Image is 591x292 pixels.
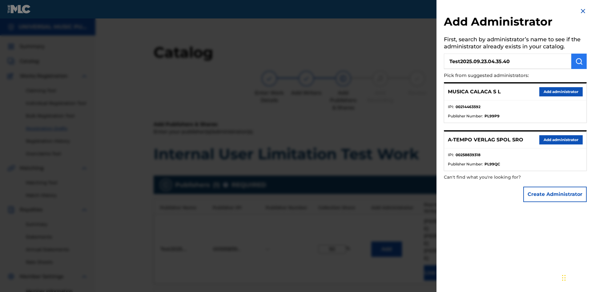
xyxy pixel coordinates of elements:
strong: PL99P9 [484,113,500,119]
strong: 00214463592 [456,104,480,110]
iframe: Chat Widget [560,262,591,292]
span: Publisher Number : [448,113,483,119]
strong: 00258839318 [456,152,480,158]
span: IPI : [448,152,454,158]
img: Search Works [575,58,583,65]
button: Add administrator [539,135,583,144]
p: A-TEMPO VERLAG SPOL SRO [448,136,523,144]
img: MLC Logo [7,5,31,14]
p: Can't find what you're looking for? [444,171,552,184]
h2: Add Administrator [444,15,587,30]
input: Search administrator’s name [444,54,571,69]
div: Drag [562,269,566,287]
button: Add administrator [539,87,583,96]
h5: First, search by administrator’s name to see if the administrator already exists in your catalog. [444,34,587,54]
strong: PL99QC [484,161,500,167]
p: MUSICA CALACA S L [448,88,501,95]
button: Create Administrator [523,187,587,202]
p: Pick from suggested administrators: [444,69,552,82]
span: IPI : [448,104,454,110]
span: Publisher Number : [448,161,483,167]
